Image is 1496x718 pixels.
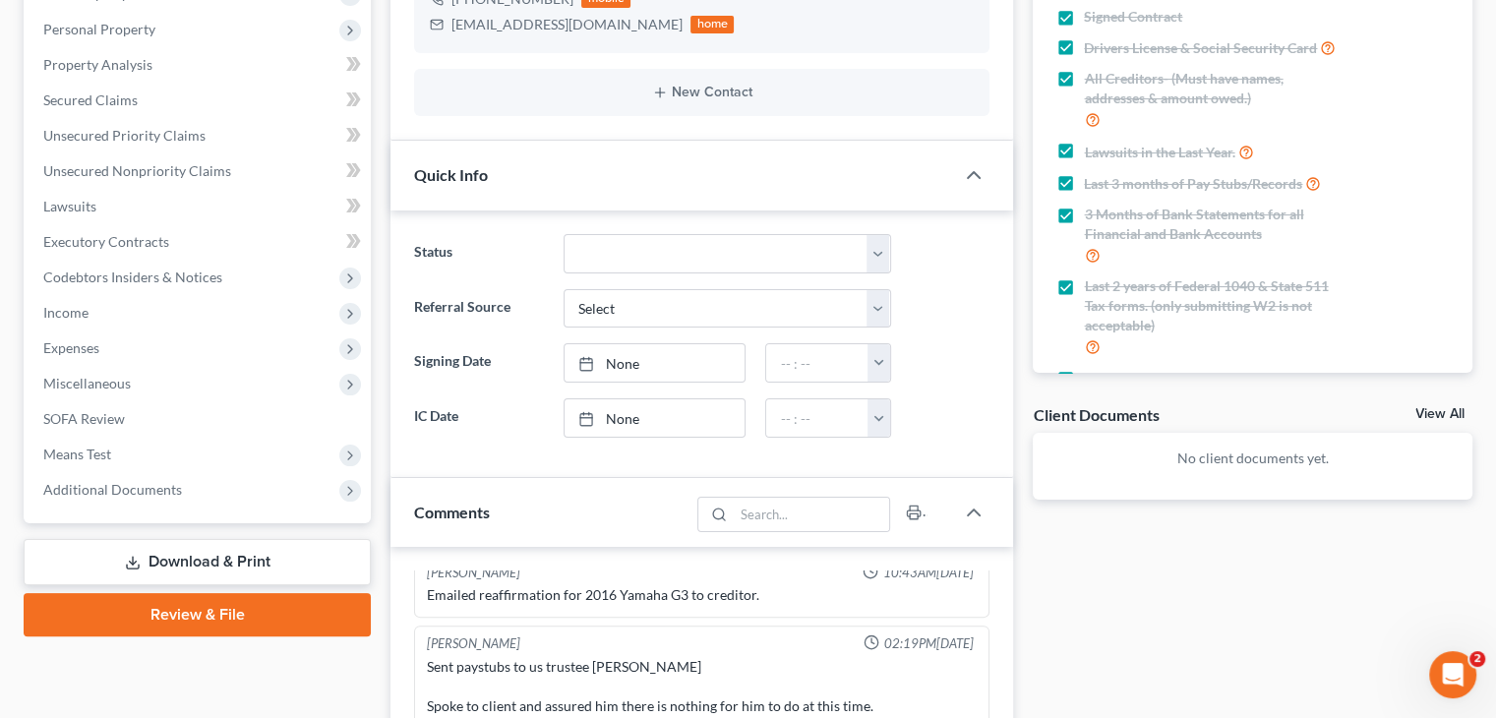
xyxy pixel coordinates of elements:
span: 10:43AM[DATE] [882,564,973,582]
a: None [565,344,746,382]
span: 2 [1469,651,1485,667]
button: New Contact [430,85,974,100]
a: Executory Contracts [28,224,371,260]
div: [EMAIL_ADDRESS][DOMAIN_NAME] [451,15,683,34]
input: -- : -- [766,344,868,382]
label: Referral Source [404,289,553,329]
label: Signing Date [404,343,553,383]
span: Executory Contracts [43,233,169,250]
span: Expenses [43,339,99,356]
input: -- : -- [766,399,868,437]
div: Emailed reaffirmation for 2016 Yamaha G3 to creditor. [427,585,977,605]
span: Last 3 months of Pay Stubs/Records [1084,174,1302,194]
span: All Creditors- (Must have names, addresses & amount owed.) [1084,69,1346,108]
label: IC Date [404,398,553,438]
div: home [690,16,734,33]
a: None [565,399,746,437]
div: [PERSON_NAME] [427,564,520,582]
a: Review & File [24,593,371,636]
span: Signed Contract [1084,7,1182,27]
div: Client Documents [1033,404,1159,425]
span: Last 2 years of Federal 1040 & State 511 Tax forms. (only submitting W2 is not acceptable) [1084,276,1346,335]
span: Unsecured Nonpriority Claims [43,162,231,179]
a: Unsecured Priority Claims [28,118,371,153]
input: Search... [734,498,890,531]
a: SOFA Review [28,401,371,437]
a: Lawsuits [28,189,371,224]
p: No client documents yet. [1048,449,1457,468]
span: Property Analysis [43,56,152,73]
span: Drivers License & Social Security Card [1084,38,1317,58]
a: Property Analysis [28,47,371,83]
span: 3 Months of Bank Statements for all Financial and Bank Accounts [1084,205,1346,244]
span: Additional Documents [43,481,182,498]
span: Miscellaneous [43,375,131,391]
a: View All [1415,407,1465,421]
a: Unsecured Nonpriority Claims [28,153,371,189]
iframe: Intercom live chat [1429,651,1476,698]
label: Status [404,234,553,273]
span: Lawsuits [43,198,96,214]
div: [PERSON_NAME] [427,634,520,653]
span: Personal Property [43,21,155,37]
span: Unsecured Priority Claims [43,127,206,144]
span: Secured Claims [43,91,138,108]
div: Sent paystubs to us trustee [PERSON_NAME] Spoke to client and assured him there is nothing for hi... [427,657,977,716]
a: Download & Print [24,539,371,585]
span: 02:19PM[DATE] [883,634,973,653]
span: SOFA Review [43,410,125,427]
span: Codebtors Insiders & Notices [43,269,222,285]
span: Real Property Deeds and Mortgages [1084,370,1302,389]
span: Means Test [43,446,111,462]
span: Comments [414,503,490,521]
span: Quick Info [414,165,488,184]
span: Lawsuits in the Last Year. [1084,143,1234,162]
a: Secured Claims [28,83,371,118]
span: Income [43,304,89,321]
